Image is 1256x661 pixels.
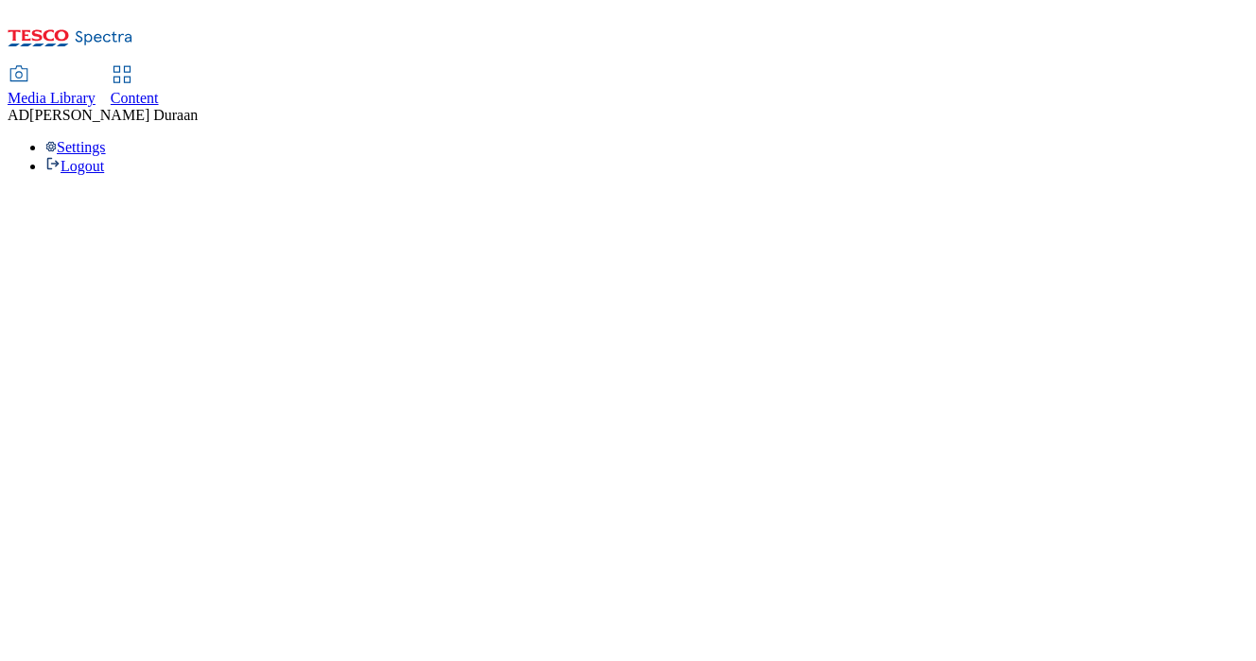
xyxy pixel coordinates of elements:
span: [PERSON_NAME] Duraan [29,107,198,123]
span: AD [8,107,29,123]
span: Media Library [8,90,96,106]
span: Content [111,90,159,106]
a: Logout [45,158,104,174]
a: Settings [45,139,106,155]
a: Content [111,67,159,107]
a: Media Library [8,67,96,107]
